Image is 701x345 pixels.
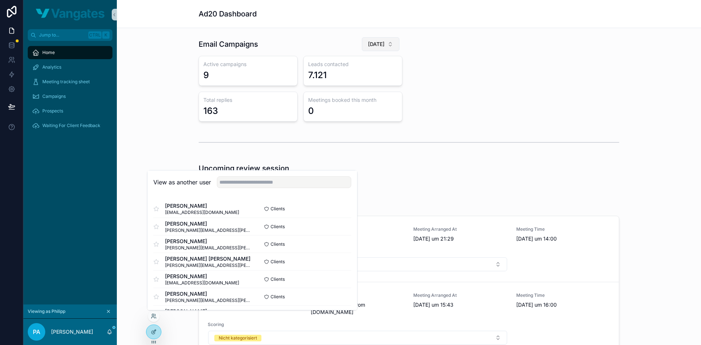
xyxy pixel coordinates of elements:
[311,235,405,242] span: Catalin Pop from
[219,335,257,341] div: Nicht kategorisiert
[28,46,112,59] a: Home
[28,104,112,118] a: Prospects
[308,61,398,68] h3: Leads contacted
[36,9,104,20] img: App logo
[308,69,327,81] div: 7.121
[28,308,65,314] span: Viewing as Philipp
[271,224,285,230] span: Clients
[413,301,507,308] span: [DATE] um 15:43
[271,294,285,300] span: Clients
[308,96,398,104] h3: Meetings booked this month
[516,301,610,308] span: [DATE] um 16:00
[165,298,252,303] span: [PERSON_NAME][EMAIL_ADDRESS][PERSON_NAME][DOMAIN_NAME]
[203,105,218,117] div: 163
[413,292,507,298] span: Meeting Arranged At
[271,276,285,282] span: Clients
[28,29,112,41] button: Jump to...CtrlK
[199,9,257,19] h1: Ad20 Dashboard
[42,93,66,99] span: Campaigns
[208,322,507,327] span: Scoring
[208,331,507,345] button: Select Button
[516,292,610,298] span: Meeting Time
[271,259,285,265] span: Clients
[165,280,239,286] span: [EMAIL_ADDRESS][DOMAIN_NAME]
[51,328,93,336] p: [PERSON_NAME]
[199,216,619,282] a: Meeting Booked For[PERSON_NAME]-Min DoProspect_companyCatalin Pop fromMeeting Arranged At[DATE] u...
[311,301,405,316] span: [PERSON_NAME] from [DOMAIN_NAME]
[165,227,252,233] span: [PERSON_NAME][EMAIL_ADDRESS][PERSON_NAME][DOMAIN_NAME]
[368,41,384,48] span: [DATE]
[33,327,40,336] span: PA
[165,238,252,245] span: [PERSON_NAME]
[516,235,610,242] span: [DATE] um 14:00
[362,37,399,51] button: Select Button
[208,248,507,254] span: Scoring
[311,226,405,232] span: Prospect_company
[199,39,258,49] h1: Email Campaigns
[165,245,252,251] span: [PERSON_NAME][EMAIL_ADDRESS][PERSON_NAME][DOMAIN_NAME]
[23,41,117,142] div: scrollable content
[271,241,285,247] span: Clients
[28,61,112,74] a: Analytics
[165,308,252,315] span: [PERSON_NAME]
[28,90,112,103] a: Campaigns
[165,255,252,262] span: [PERSON_NAME] [PERSON_NAME]
[165,210,239,215] span: [EMAIL_ADDRESS][DOMAIN_NAME]
[165,202,239,210] span: [PERSON_NAME]
[165,290,252,298] span: [PERSON_NAME]
[308,105,314,117] div: 0
[42,79,90,85] span: Meeting tracking sheet
[28,75,112,88] a: Meeting tracking sheet
[165,220,252,227] span: [PERSON_NAME]
[208,257,507,271] button: Select Button
[39,32,85,38] span: Jump to...
[153,178,211,187] h2: View as another user
[203,69,209,81] div: 9
[103,32,109,38] span: K
[311,292,405,298] span: Prospect_company
[203,61,293,68] h3: Active campaigns
[88,31,101,39] span: Ctrl
[42,64,61,70] span: Analytics
[42,108,63,114] span: Prospects
[516,226,610,232] span: Meeting Time
[271,206,285,212] span: Clients
[165,273,239,280] span: [PERSON_NAME]
[42,123,100,129] span: Waiting For Client Feedback
[199,163,289,173] h1: Upcoming review session
[28,119,112,132] a: Waiting For Client Feedback
[203,96,293,104] h3: Total replies
[413,226,507,232] span: Meeting Arranged At
[42,50,55,55] span: Home
[413,235,507,242] span: [DATE] um 21:29
[165,262,252,268] span: [PERSON_NAME][EMAIL_ADDRESS][PERSON_NAME][DOMAIN_NAME]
